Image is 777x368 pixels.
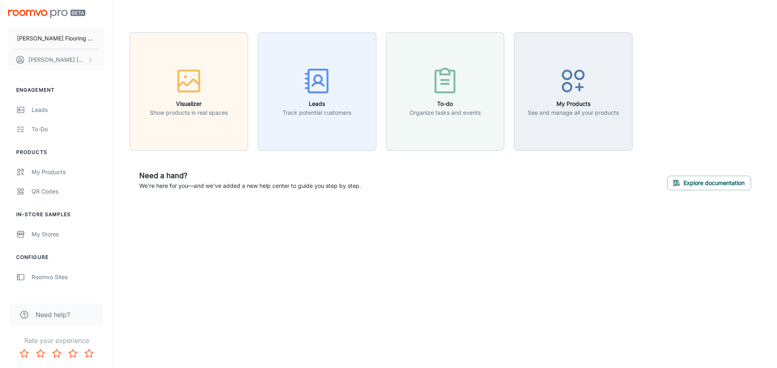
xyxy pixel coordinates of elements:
a: Explore documentation [667,178,751,186]
h6: To-do [410,99,481,108]
button: [PERSON_NAME] Flooring Center [8,28,105,49]
div: To-do [32,125,105,134]
div: QR Codes [32,187,105,196]
div: Leads [32,105,105,114]
p: [PERSON_NAME] Flooring Center [17,34,96,43]
a: My ProductsSee and manage all your products [514,87,633,95]
button: LeadsTrack potential customers [258,32,376,151]
button: Explore documentation [667,176,751,190]
h6: My Products [528,99,619,108]
button: VisualizerShow products in real spaces [129,32,248,151]
p: See and manage all your products [528,108,619,117]
p: Track potential customers [282,108,351,117]
button: To-doOrganize tasks and events [386,32,505,151]
a: LeadsTrack potential customers [258,87,376,95]
button: [PERSON_NAME] [PERSON_NAME] [8,49,105,70]
a: To-doOrganize tasks and events [386,87,505,95]
h6: Need a hand? [139,170,361,181]
p: Show products in real spaces [150,108,228,117]
img: Roomvo PRO Beta [8,10,85,18]
button: My ProductsSee and manage all your products [514,32,633,151]
div: My Products [32,168,105,177]
p: [PERSON_NAME] [PERSON_NAME] [28,55,85,64]
h6: Visualizer [150,99,228,108]
div: My Stores [32,230,105,239]
p: Organize tasks and events [410,108,481,117]
p: We're here for you—and we've added a new help center to guide you step by step. [139,181,361,190]
h6: Leads [282,99,351,108]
